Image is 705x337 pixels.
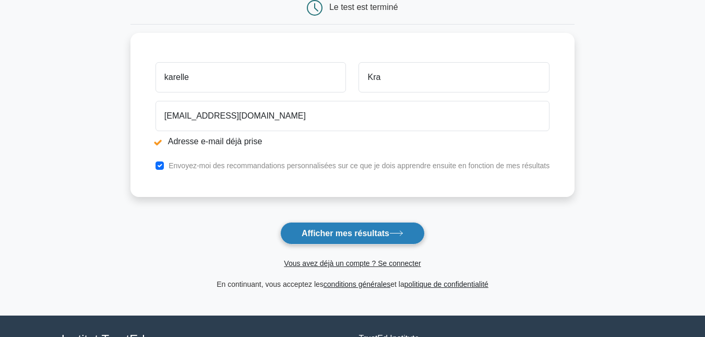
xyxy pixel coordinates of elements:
[169,161,549,170] font: Envoyez-moi des recommandations personnalisées sur ce que je dois apprendre ensuite en fonction d...
[168,137,262,146] font: Adresse e-mail déjà prise
[156,62,346,92] input: Prénom
[217,280,324,288] font: En continuant, vous acceptez les
[302,229,389,238] font: Afficher mes résultats
[324,280,390,288] a: conditions générales
[284,259,421,268] a: Vous avez déjà un compte ? Se connecter
[404,280,488,288] a: politique de confidentialité
[390,280,404,288] font: et la
[329,3,398,11] font: Le test est terminé
[280,222,425,245] button: Afficher mes résultats
[359,62,549,92] input: Nom de famille
[156,101,549,131] input: E-mail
